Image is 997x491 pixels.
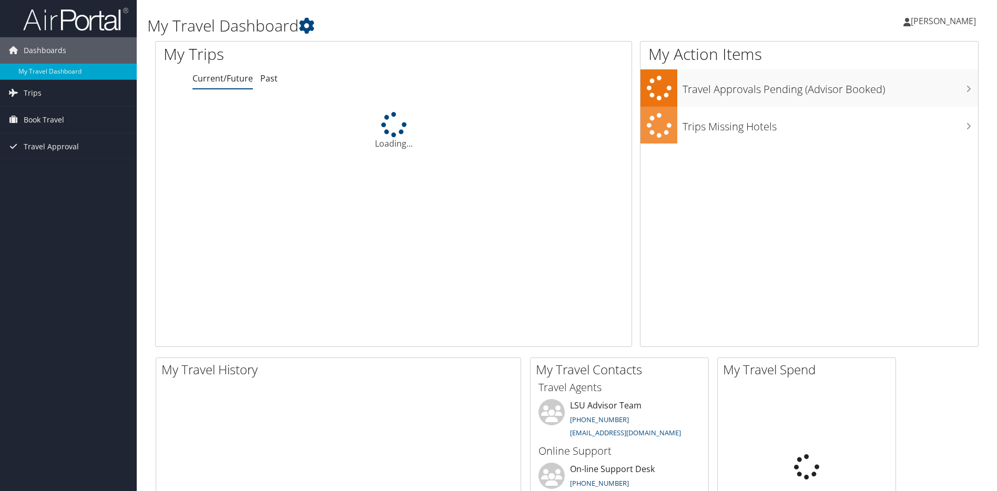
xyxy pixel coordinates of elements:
[683,77,978,97] h3: Travel Approvals Pending (Advisor Booked)
[24,107,64,133] span: Book Travel
[640,69,978,107] a: Travel Approvals Pending (Advisor Booked)
[683,114,978,134] h3: Trips Missing Hotels
[147,15,707,37] h1: My Travel Dashboard
[903,5,986,37] a: [PERSON_NAME]
[640,107,978,144] a: Trips Missing Hotels
[156,112,632,150] div: Loading...
[538,380,700,395] h3: Travel Agents
[640,43,978,65] h1: My Action Items
[24,134,79,160] span: Travel Approval
[161,361,521,379] h2: My Travel History
[24,37,66,64] span: Dashboards
[192,73,253,84] a: Current/Future
[911,15,976,27] span: [PERSON_NAME]
[24,80,42,106] span: Trips
[536,361,708,379] h2: My Travel Contacts
[533,399,706,442] li: LSU Advisor Team
[570,415,629,424] a: [PHONE_NUMBER]
[23,7,128,32] img: airportal-logo.png
[164,43,425,65] h1: My Trips
[260,73,278,84] a: Past
[570,428,681,437] a: [EMAIL_ADDRESS][DOMAIN_NAME]
[570,478,629,488] a: [PHONE_NUMBER]
[723,361,896,379] h2: My Travel Spend
[538,444,700,458] h3: Online Support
